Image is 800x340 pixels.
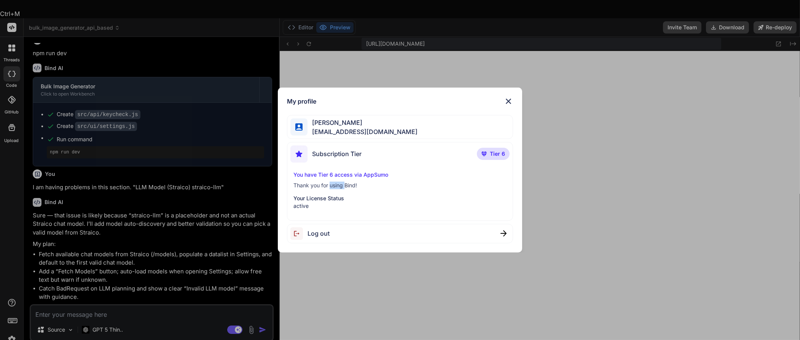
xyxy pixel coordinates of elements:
span: Subscription Tier [312,149,362,158]
img: profile [295,123,303,131]
span: [EMAIL_ADDRESS][DOMAIN_NAME] [308,127,418,136]
p: You have Tier 6 access via AppSumo [293,171,507,179]
p: Thank you for using Bind! [293,182,507,189]
p: Your License Status [293,195,507,202]
p: active [293,202,507,210]
img: close [504,97,513,106]
img: close [500,230,507,236]
span: Tier 6 [490,150,505,158]
span: [PERSON_NAME] [308,118,418,127]
span: Log out [308,229,330,238]
img: logout [290,227,308,240]
h1: My profile [287,97,316,106]
img: subscription [290,145,308,163]
img: premium [481,152,487,156]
